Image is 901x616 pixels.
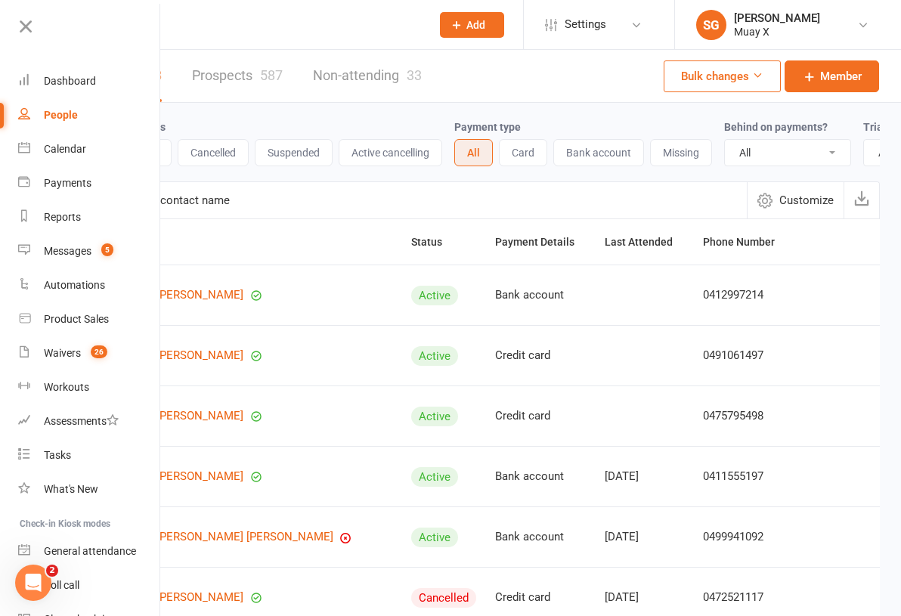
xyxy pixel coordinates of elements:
[605,531,689,543] div: [DATE]
[44,143,86,155] div: Calendar
[747,182,844,218] button: Customize
[703,349,895,362] div: 0491061497
[44,109,78,121] div: People
[44,313,109,325] div: Product Sales
[44,483,98,495] div: What's New
[605,470,689,483] div: [DATE]
[724,121,828,133] label: Behind on payments?
[18,64,161,98] a: Dashboard
[18,472,161,506] a: What's New
[650,139,712,166] button: Missing
[18,568,161,602] a: Roll call
[440,12,504,38] button: Add
[18,132,161,166] a: Calendar
[703,410,895,423] div: 0475795498
[44,75,96,87] div: Dashboard
[820,67,862,85] span: Member
[495,349,591,362] div: Credit card
[703,236,791,248] span: Phone Number
[407,67,422,83] div: 33
[15,565,51,601] iframe: Intercom live chat
[44,449,71,461] div: Tasks
[44,347,81,359] div: Waivers
[495,289,591,302] div: Bank account
[605,591,689,604] div: [DATE]
[495,236,591,248] span: Payment Details
[18,336,161,370] a: Waivers 26
[18,98,161,132] a: People
[411,233,459,251] button: Status
[18,166,161,200] a: Payments
[18,534,161,568] a: General attendance kiosk mode
[703,591,895,604] div: 0472521117
[495,531,591,543] div: Bank account
[553,139,644,166] button: Bank account
[44,245,91,257] div: Messages
[18,268,161,302] a: Automations
[495,233,591,251] button: Payment Details
[18,370,161,404] a: Workouts
[734,11,820,25] div: [PERSON_NAME]
[18,302,161,336] a: Product Sales
[696,10,726,40] div: SG
[18,438,161,472] a: Tasks
[91,345,107,358] span: 26
[156,349,243,362] a: [PERSON_NAME]
[18,404,161,438] a: Assessments
[339,139,442,166] button: Active cancelling
[156,470,243,483] a: [PERSON_NAME]
[156,531,333,543] a: [PERSON_NAME] [PERSON_NAME]
[495,470,591,483] div: Bank account
[664,60,781,92] button: Bulk changes
[785,60,879,92] a: Member
[44,545,136,557] div: General attendance
[411,236,459,248] span: Status
[703,233,791,251] button: Phone Number
[192,50,283,102] a: Prospects587
[73,182,747,218] input: Search by contact name
[411,407,458,426] div: Active
[260,67,283,83] div: 587
[44,579,79,591] div: Roll call
[90,14,420,36] input: Search...
[734,25,820,39] div: Muay X
[313,50,422,102] a: Non-attending33
[156,410,243,423] a: [PERSON_NAME]
[101,243,113,256] span: 5
[703,289,895,302] div: 0412997214
[466,19,485,31] span: Add
[46,565,58,577] span: 2
[703,470,895,483] div: 0411555197
[454,139,493,166] button: All
[44,177,91,189] div: Payments
[605,236,689,248] span: Last Attended
[411,588,476,608] div: Cancelled
[411,528,458,547] div: Active
[779,191,834,209] span: Customize
[18,234,161,268] a: Messages 5
[44,211,81,223] div: Reports
[565,8,606,42] span: Settings
[703,531,895,543] div: 0499941092
[499,139,547,166] button: Card
[411,467,458,487] div: Active
[156,591,243,604] a: [PERSON_NAME]
[495,410,591,423] div: Credit card
[495,591,591,604] div: Credit card
[18,200,161,234] a: Reports
[605,233,689,251] button: Last Attended
[411,346,458,366] div: Active
[178,139,249,166] button: Cancelled
[156,289,243,302] a: [PERSON_NAME]
[411,286,458,305] div: Active
[44,381,89,393] div: Workouts
[255,139,333,166] button: Suspended
[44,415,119,427] div: Assessments
[44,279,105,291] div: Automations
[454,121,521,133] label: Payment type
